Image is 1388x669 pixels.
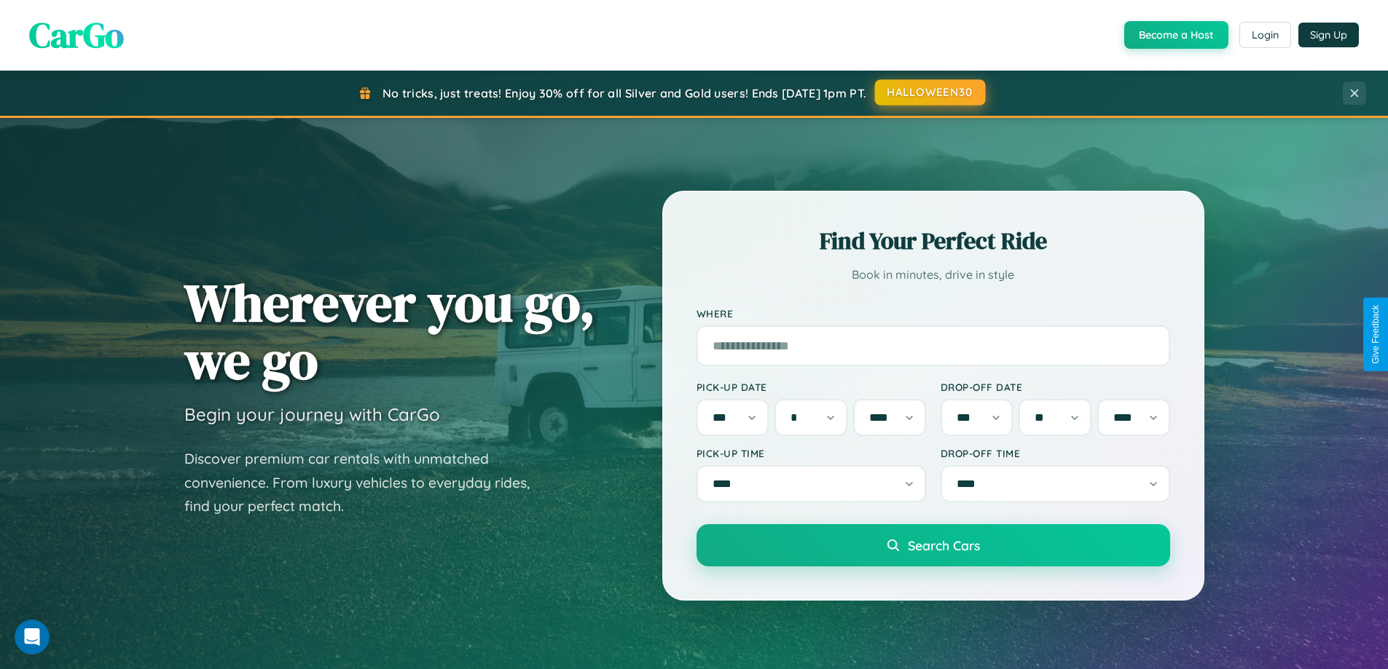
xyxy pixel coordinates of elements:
[184,403,440,425] h3: Begin your journey with CarGo
[697,381,926,393] label: Pick-up Date
[383,86,866,100] span: No tricks, just treats! Enjoy 30% off for all Silver and Gold users! Ends [DATE] 1pm PT.
[697,264,1170,285] p: Book in minutes, drive in style
[29,11,124,59] span: CarGo
[875,79,986,106] button: HALLOWEEN30
[1124,21,1228,49] button: Become a Host
[941,381,1170,393] label: Drop-off Date
[1298,23,1359,47] button: Sign Up
[697,307,1170,320] label: Where
[184,274,595,389] h1: Wherever you go, we go
[184,447,549,518] p: Discover premium car rentals with unmatched convenience. From luxury vehicles to everyday rides, ...
[908,537,980,553] span: Search Cars
[697,447,926,459] label: Pick-up Time
[941,447,1170,459] label: Drop-off Time
[15,619,50,654] iframe: Intercom live chat
[697,225,1170,257] h2: Find Your Perfect Ride
[1371,305,1381,364] div: Give Feedback
[1239,22,1291,48] button: Login
[697,524,1170,566] button: Search Cars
